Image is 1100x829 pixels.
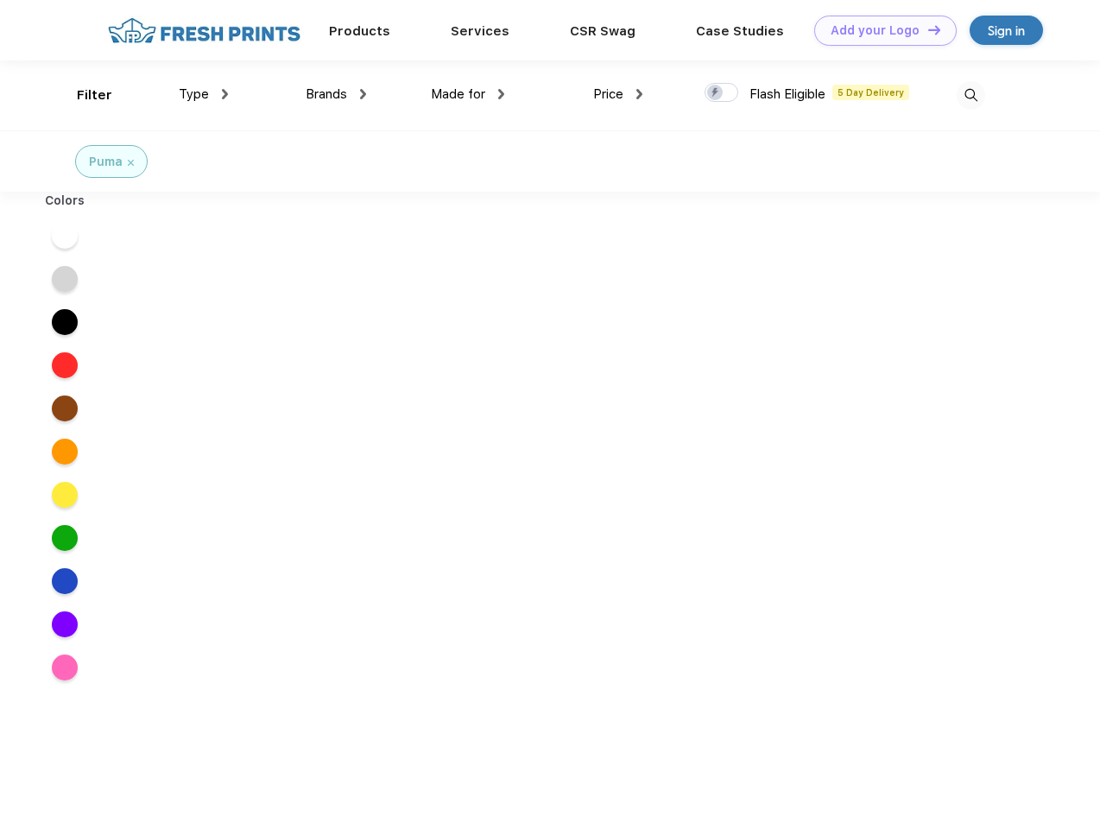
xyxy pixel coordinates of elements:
[329,23,390,39] a: Products
[222,89,228,99] img: dropdown.png
[970,16,1043,45] a: Sign in
[957,81,985,110] img: desktop_search.svg
[32,192,98,210] div: Colors
[103,16,306,46] img: fo%20logo%202.webp
[831,23,920,38] div: Add your Logo
[636,89,642,99] img: dropdown.png
[988,21,1025,41] div: Sign in
[593,86,623,102] span: Price
[360,89,366,99] img: dropdown.png
[179,86,209,102] span: Type
[89,153,123,171] div: Puma
[77,85,112,105] div: Filter
[431,86,485,102] span: Made for
[128,160,134,166] img: filter_cancel.svg
[451,23,509,39] a: Services
[928,25,940,35] img: DT
[749,86,825,102] span: Flash Eligible
[498,89,504,99] img: dropdown.png
[570,23,635,39] a: CSR Swag
[306,86,347,102] span: Brands
[832,85,909,100] span: 5 Day Delivery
